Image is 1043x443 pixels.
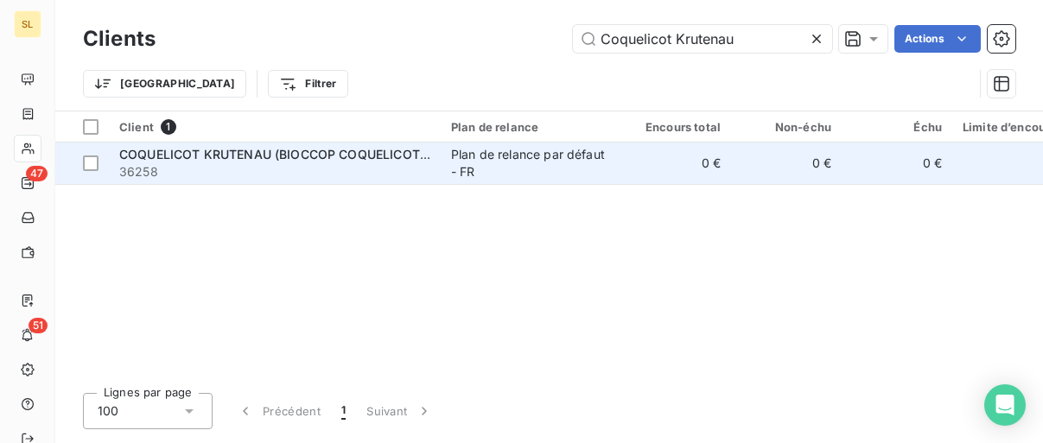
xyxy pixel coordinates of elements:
div: Non-échu [741,120,831,134]
td: 0 € [842,142,952,184]
button: Précédent [226,393,331,429]
span: 100 [98,402,118,420]
div: Encours total [631,120,721,134]
span: Client [119,120,154,134]
div: Échu [852,120,942,134]
td: 0 € [620,142,731,184]
div: SL [14,10,41,38]
span: 1 [161,119,176,135]
button: 1 [331,393,356,429]
span: 1 [341,402,346,420]
div: Plan de relance par défaut - FR [451,146,610,180]
span: COQUELICOT KRUTENAU (BIOCCOP COQUELICOT - BIOCOOP) [119,147,494,161]
td: 0 € [731,142,842,184]
span: 51 [29,318,48,333]
input: Rechercher [573,25,832,53]
button: Filtrer [268,70,347,98]
button: Actions [894,25,981,53]
span: 47 [26,166,48,181]
div: Open Intercom Messenger [984,384,1026,426]
button: Suivant [356,393,443,429]
a: 47 [14,169,41,197]
h3: Clients [83,23,156,54]
button: [GEOGRAPHIC_DATA] [83,70,246,98]
span: 36258 [119,163,430,180]
div: Plan de relance [451,120,610,134]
